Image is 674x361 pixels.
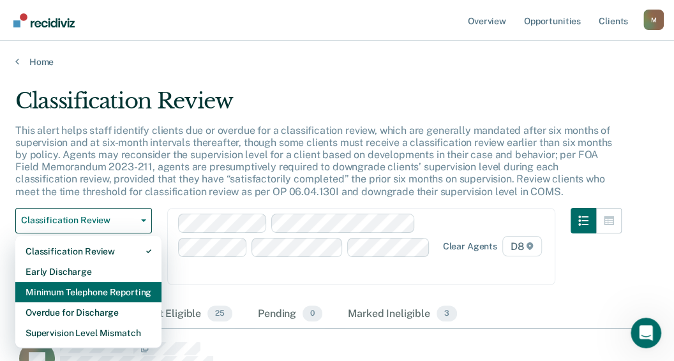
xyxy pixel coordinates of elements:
button: Classification Review [15,208,152,233]
div: Minimum Telephone Reporting [26,282,151,302]
div: Pending0 [255,300,325,328]
p: This alert helps staff identify clients due or overdue for a classification review, which are gen... [15,124,612,198]
img: Recidiviz [13,13,75,27]
button: Profile dropdown button [643,10,664,30]
div: Classification Review [15,88,622,124]
div: Almost Eligible25 [127,300,235,328]
div: Classification Review [26,241,151,262]
span: 0 [303,306,322,322]
div: Marked Ineligible3 [345,300,460,328]
span: D8 [502,236,543,256]
div: Clear agents [443,241,497,252]
iframe: Intercom live chat [631,318,661,348]
span: 3 [437,306,457,322]
a: Home [15,56,659,68]
div: Overdue for Discharge [26,302,151,323]
div: Early Discharge [26,262,151,282]
span: Classification Review [21,215,136,226]
span: 25 [207,306,232,322]
div: Supervision Level Mismatch [26,323,151,343]
div: M [643,10,664,30]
